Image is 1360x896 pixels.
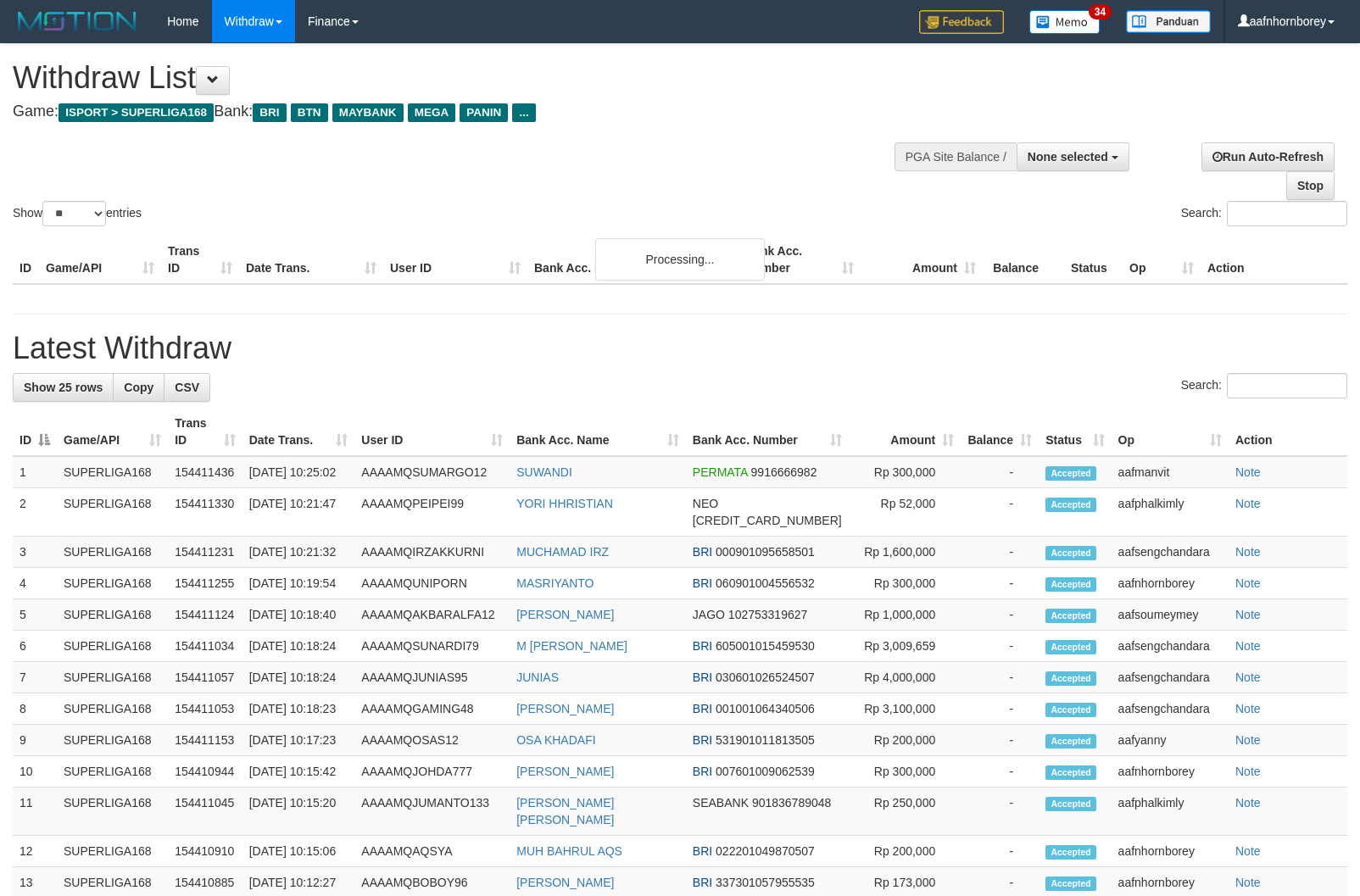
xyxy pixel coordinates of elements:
span: Accepted [1045,734,1096,749]
span: Accepted [1045,703,1096,717]
a: Note [1235,639,1261,653]
span: Copy 901836789048 to clipboard [752,796,831,810]
img: panduan.png [1126,10,1211,33]
td: [DATE] 10:21:47 [242,488,355,537]
td: 2 [13,488,57,537]
td: AAAAMQJOHDA777 [354,756,510,787]
td: 9 [13,725,57,756]
td: aafsengchandara [1112,537,1229,568]
td: aafnhornborey [1112,756,1229,787]
span: Accepted [1045,546,1096,560]
td: aafyanny [1112,725,1229,756]
td: 11 [13,787,57,836]
span: JAGO [693,608,725,621]
label: Show entries [13,201,142,226]
span: Copy [124,381,153,394]
a: MUH BAHRUL AQS [516,844,622,858]
td: 8 [13,693,57,725]
td: [DATE] 10:18:40 [242,599,355,631]
td: 12 [13,836,57,867]
td: [DATE] 10:18:23 [242,693,355,725]
span: BRI [693,876,712,889]
td: aafmanvit [1112,456,1229,488]
td: Rp 250,000 [849,787,961,836]
td: AAAAMQGAMING48 [354,693,510,725]
span: Accepted [1045,498,1096,512]
td: 154411231 [168,537,242,568]
th: Bank Acc. Name [527,236,739,284]
th: Bank Acc. Number [739,236,861,284]
span: Copy 9916666982 to clipboard [751,465,817,479]
a: OSA KHADAFI [516,733,595,747]
td: 154411057 [168,662,242,693]
span: CSV [175,381,199,394]
th: Game/API: activate to sort column ascending [57,408,168,456]
span: Accepted [1045,671,1096,686]
input: Search: [1227,201,1347,226]
td: 1 [13,456,57,488]
span: BRI [693,765,712,778]
span: MAYBANK [332,103,404,122]
td: 4 [13,568,57,599]
td: Rp 3,100,000 [849,693,961,725]
button: None selected [1017,142,1129,171]
th: Date Trans. [239,236,383,284]
span: Copy 531901011813505 to clipboard [716,733,815,747]
td: 154411053 [168,693,242,725]
a: MASRIYANTO [516,576,594,590]
td: [DATE] 10:25:02 [242,456,355,488]
span: Copy 605001015459530 to clipboard [716,639,815,653]
td: AAAAMQPEIPEI99 [354,488,510,537]
td: Rp 4,000,000 [849,662,961,693]
input: Search: [1227,373,1347,398]
td: 7 [13,662,57,693]
td: SUPERLIGA168 [57,537,168,568]
a: YORI HHRISTIAN [516,497,613,510]
th: Bank Acc. Name: activate to sort column ascending [510,408,686,456]
td: Rp 1,000,000 [849,599,961,631]
img: Button%20Memo.svg [1029,10,1101,34]
td: - [961,662,1039,693]
td: - [961,456,1039,488]
span: PANIN [460,103,508,122]
span: BRI [693,671,712,684]
td: SUPERLIGA168 [57,599,168,631]
a: [PERSON_NAME] [516,876,614,889]
th: Action [1229,408,1347,456]
td: [DATE] 10:17:23 [242,725,355,756]
a: [PERSON_NAME] [516,608,614,621]
td: 154411153 [168,725,242,756]
a: MUCHAMAD IRZ [516,545,609,559]
h4: Game: Bank: [13,103,889,120]
td: 154411330 [168,488,242,537]
td: [DATE] 10:18:24 [242,631,355,662]
span: BRI [693,545,712,559]
td: - [961,725,1039,756]
a: Show 25 rows [13,373,114,402]
a: Stop [1286,171,1335,200]
td: AAAAMQUNIPORN [354,568,510,599]
a: [PERSON_NAME] [PERSON_NAME] [516,796,614,826]
td: 154411436 [168,456,242,488]
h1: Latest Withdraw [13,331,1347,365]
td: 10 [13,756,57,787]
span: BRI [253,103,286,122]
th: Op [1123,236,1201,284]
th: Date Trans.: activate to sort column ascending [242,408,355,456]
a: Note [1235,733,1261,747]
th: Action [1201,236,1347,284]
td: [DATE] 10:15:20 [242,787,355,836]
td: SUPERLIGA168 [57,631,168,662]
div: Processing... [595,238,765,281]
td: - [961,756,1039,787]
td: - [961,693,1039,725]
td: aafnhornborey [1112,836,1229,867]
a: Note [1235,765,1261,778]
a: [PERSON_NAME] [516,702,614,715]
td: SUPERLIGA168 [57,488,168,537]
a: Note [1235,796,1261,810]
a: Note [1235,465,1261,479]
td: 154411124 [168,599,242,631]
td: 154410910 [168,836,242,867]
td: aafphalkimly [1112,488,1229,537]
